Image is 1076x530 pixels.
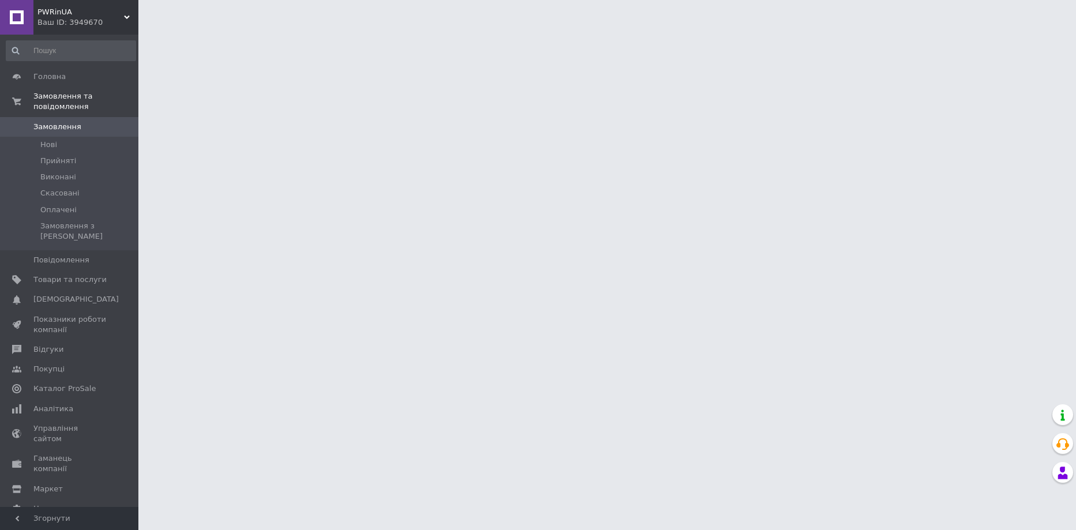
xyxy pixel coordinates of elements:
div: Ваш ID: 3949670 [37,17,138,28]
span: Гаманець компанії [33,453,107,474]
span: Управління сайтом [33,423,107,444]
input: Пошук [6,40,136,61]
span: Виконані [40,172,76,182]
span: Замовлення та повідомлення [33,91,138,112]
span: PWRinUA [37,7,124,17]
span: Замовлення [33,122,81,132]
span: Каталог ProSale [33,384,96,394]
span: Аналітика [33,404,73,414]
span: Замовлення з [PERSON_NAME] [40,221,135,242]
span: Покупці [33,364,65,374]
span: Повідомлення [33,255,89,265]
span: Налаштування [33,503,92,514]
span: Товари та послуги [33,275,107,285]
span: Оплачені [40,205,77,215]
span: Прийняті [40,156,76,166]
span: Маркет [33,484,63,494]
span: [DEMOGRAPHIC_DATA] [33,294,119,305]
span: Скасовані [40,188,80,198]
span: Показники роботи компанії [33,314,107,335]
span: Головна [33,72,66,82]
span: Відгуки [33,344,63,355]
span: Нові [40,140,57,150]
